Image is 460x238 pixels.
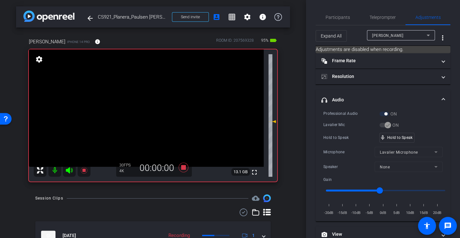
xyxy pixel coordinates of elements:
[323,164,375,170] div: Speaker
[135,163,178,174] div: 00:00:00
[372,33,404,38] span: [PERSON_NAME]
[119,163,135,168] div: 30
[370,15,396,20] span: Teleprompter
[321,57,437,64] mat-panel-title: Frame Rate
[95,39,100,45] mat-icon: info
[321,73,437,80] mat-panel-title: Resolution
[391,122,399,128] label: ON
[323,110,379,117] div: Professional Audio
[231,168,250,176] span: 13.1 GB
[259,13,267,21] mat-icon: info
[35,55,44,63] mat-icon: settings
[378,210,388,216] span: 0dB
[364,210,375,216] span: -5dB
[269,37,277,44] mat-icon: battery_std
[380,135,386,140] span: mic_none
[316,30,347,42] button: Expand All
[321,30,342,42] span: Expand All
[439,34,447,42] mat-icon: more_vert
[251,168,258,176] mat-icon: fullscreen
[252,194,260,202] span: Destinations for your clips
[351,210,362,216] span: -10dB
[23,11,74,22] img: app-logo
[321,97,437,103] mat-panel-title: Audio
[98,11,168,23] span: CS921_Planera_Paulsen [PERSON_NAME]
[67,39,90,44] span: iPhone 14 Pro
[387,135,413,140] span: Hold to Speak
[228,13,236,21] mat-icon: grid_on
[435,30,450,46] button: More Options for Adjustments Panel
[326,15,350,20] span: Participants
[415,15,441,20] span: Adjustments
[213,13,220,21] mat-icon: account_box
[323,176,379,183] div: Gain
[263,194,271,202] img: Session clips
[252,194,260,202] mat-icon: cloud_upload
[405,210,416,216] span: 10dB
[29,38,65,45] span: [PERSON_NAME]
[444,222,452,230] mat-icon: message
[316,46,450,53] mat-card: Adjustments are disabled when recording.
[216,38,254,47] div: ROOM ID: 207569328
[321,231,437,238] mat-panel-title: View
[35,195,63,201] div: Session Clips
[86,14,94,22] mat-icon: arrow_back
[323,122,379,128] div: Lavalier Mic
[268,118,276,125] mat-icon: -2 dB
[243,13,251,21] mat-icon: settings
[432,210,443,216] span: 20dB
[181,14,200,20] span: Send invite
[316,90,450,110] mat-expansion-panel-header: Audio
[323,210,334,216] span: -20dB
[418,210,429,216] span: 15dB
[316,69,450,84] mat-expansion-panel-header: Resolution
[389,111,397,117] label: ON
[391,210,402,216] span: 5dB
[323,149,375,155] div: Microphone
[172,12,209,22] button: Send invite
[119,168,135,174] div: 4K
[316,53,450,69] mat-expansion-panel-header: Frame Rate
[337,210,348,216] span: -15dB
[323,134,379,141] div: Hold to Speak
[316,110,450,221] div: Audio
[423,222,431,230] mat-icon: accessibility
[260,35,269,46] span: 95%
[124,163,131,167] span: FPS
